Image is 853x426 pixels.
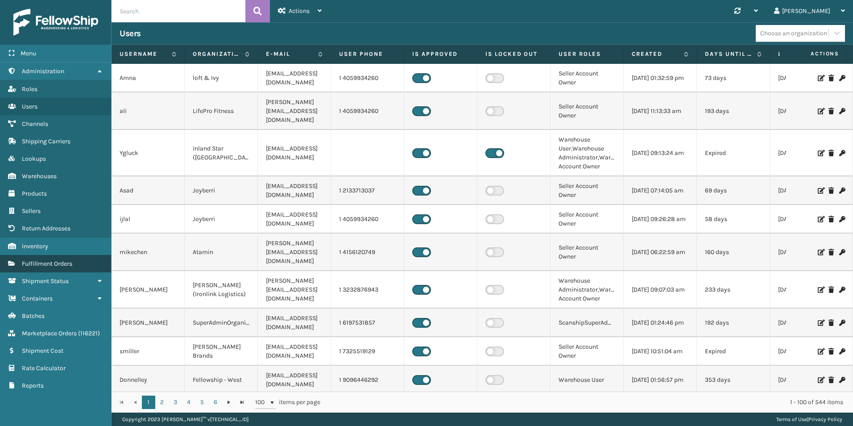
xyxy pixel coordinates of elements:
[331,309,404,337] td: 1 6197531857
[21,50,36,57] span: Menu
[22,260,72,267] span: Fulfillment Orders
[839,108,845,114] i: Change Password
[112,64,185,92] td: Amna
[828,188,834,194] i: Delete
[258,92,331,130] td: [PERSON_NAME][EMAIL_ADDRESS][DOMAIN_NAME]
[551,337,624,366] td: Seller Account Owner
[551,130,624,176] td: Warehouse User,Warehouse Administrator,Warehouse Account Owner
[331,366,404,394] td: 1 9096446292
[551,234,624,271] td: Seller Account Owner
[770,130,843,176] td: [DATE] 05:12:54 pm
[697,176,770,205] td: 69 days
[22,382,44,389] span: Reports
[13,9,98,36] img: logo
[22,138,70,145] span: Shipping Carriers
[22,120,48,128] span: Channels
[185,366,258,394] td: Fellowship - West
[818,188,823,194] i: Edit
[839,287,845,293] i: Change Password
[185,205,258,234] td: Joyberri
[697,271,770,309] td: 233 days
[258,309,331,337] td: [EMAIL_ADDRESS][DOMAIN_NAME]
[818,75,823,81] i: Edit
[266,50,314,58] label: E-mail
[770,337,843,366] td: [DATE] 10:21:44 am
[193,50,240,58] label: Organization
[776,413,842,426] div: |
[22,67,64,75] span: Administration
[839,188,845,194] i: Change Password
[22,295,53,302] span: Containers
[828,377,834,383] i: Delete
[185,64,258,92] td: loft & Ivy
[22,190,47,197] span: Products
[120,50,167,58] label: Username
[331,205,404,234] td: 1 4059934260
[22,172,57,180] span: Warehouses
[185,176,258,205] td: Joyberri
[289,7,310,15] span: Actions
[776,416,807,422] a: Terms of Use
[818,320,823,326] i: Edit
[839,320,845,326] i: Change Password
[770,366,843,394] td: [DATE] 08:22:17 am
[182,396,195,409] a: 4
[624,176,697,205] td: [DATE] 07:14:05 am
[258,176,331,205] td: [EMAIL_ADDRESS][DOMAIN_NAME]
[112,205,185,234] td: ijlal
[333,398,843,407] div: 1 - 100 of 544 items
[551,205,624,234] td: Seller Account Owner
[258,234,331,271] td: [PERSON_NAME][EMAIL_ADDRESS][DOMAIN_NAME]
[239,399,246,406] span: Go to the last page
[22,312,45,320] span: Batches
[236,396,249,409] a: Go to the last page
[222,396,236,409] a: Go to the next page
[112,271,185,309] td: [PERSON_NAME]
[839,75,845,81] i: Change Password
[697,92,770,130] td: 193 days
[839,216,845,222] i: Change Password
[828,216,834,222] i: Delete
[818,216,823,222] i: Edit
[818,377,823,383] i: Edit
[185,130,258,176] td: Inland Star ([GEOGRAPHIC_DATA])
[828,75,834,81] i: Delete
[120,28,141,39] h3: Users
[624,337,697,366] td: [DATE] 10:51:04 am
[828,348,834,355] i: Delete
[559,50,615,58] label: User Roles
[258,130,331,176] td: [EMAIL_ADDRESS][DOMAIN_NAME]
[818,150,823,156] i: Edit
[697,130,770,176] td: Expired
[551,176,624,205] td: Seller Account Owner
[551,92,624,130] td: Seller Account Owner
[828,150,834,156] i: Delete
[258,205,331,234] td: [EMAIL_ADDRESS][DOMAIN_NAME]
[770,176,843,205] td: [DATE] 03:59:09 am
[185,234,258,271] td: Atamin
[112,309,185,337] td: [PERSON_NAME]
[632,50,679,58] label: Created
[697,337,770,366] td: Expired
[697,64,770,92] td: 73 days
[22,103,37,110] span: Users
[551,309,624,337] td: ScanshipSuperAdministrator
[22,364,66,372] span: Rate Calculator
[258,337,331,366] td: [EMAIL_ADDRESS][DOMAIN_NAME]
[339,50,396,58] label: User phone
[770,205,843,234] td: [DATE] 04:07:02 pm
[112,337,185,366] td: smiller
[112,176,185,205] td: Asad
[185,309,258,337] td: SuperAdminOrganization
[331,92,404,130] td: 1 4059934260
[624,366,697,394] td: [DATE] 01:56:57 pm
[828,108,834,114] i: Delete
[155,396,169,409] a: 2
[22,242,48,250] span: Inventory
[839,150,845,156] i: Change Password
[818,287,823,293] i: Edit
[112,130,185,176] td: Ygluck
[209,396,222,409] a: 6
[624,205,697,234] td: [DATE] 09:26:28 am
[770,271,843,309] td: [DATE] 11:44:30 am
